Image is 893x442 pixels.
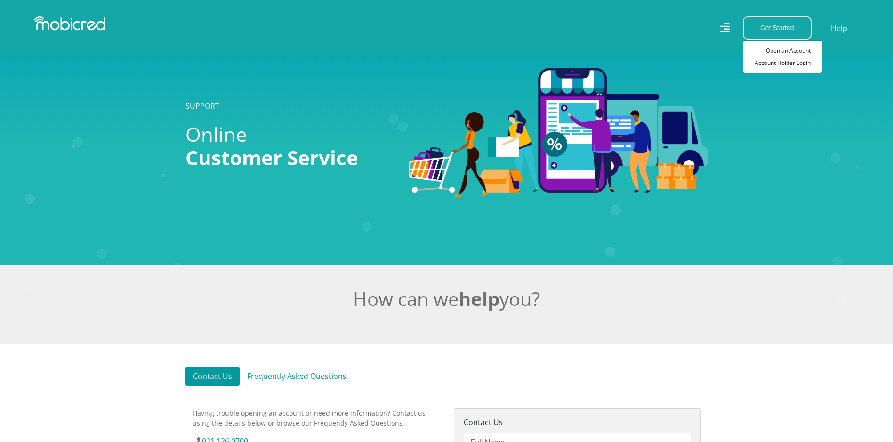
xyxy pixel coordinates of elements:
a: Contact Us [185,367,240,386]
a: Help [830,22,848,34]
a: Open an Account [743,45,822,57]
a: SUPPORT [185,101,219,111]
h1: Online [185,122,395,170]
h5: Contact Us [464,418,691,427]
button: Get Started [743,16,812,40]
a: Account Holder Login [743,57,822,69]
img: Categories [409,68,708,197]
span: Customer Service [185,144,358,171]
a: Frequently Asked Questions [240,367,354,386]
div: Get Started [743,40,822,73]
img: Mobicred [34,16,105,31]
p: Having trouble opening an account or need more information? Contact us using the details below or... [193,408,440,428]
